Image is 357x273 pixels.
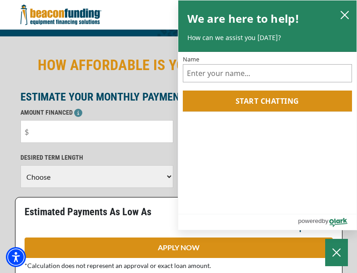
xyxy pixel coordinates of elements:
a: APPLY NOW [25,238,333,258]
p: Estimated Payments As Low As [25,207,173,217]
p: How can we assist you [DATE]? [187,33,348,42]
a: Powered by Olark [298,214,357,230]
label: Name [183,56,352,62]
input: Name [183,64,352,82]
div: Accessibility Menu [6,247,26,267]
span: by [322,215,328,227]
h2: HOW AFFORDABLE IS YOUR NEXT TOW TRUCK? [20,55,337,76]
p: AMOUNT FINANCED [20,107,173,118]
button: close chatbox [337,8,352,21]
p: DESIRED TERM LENGTH [20,152,173,163]
p: ESTIMATE YOUR MONTHLY PAYMENT [20,91,337,102]
button: Start chatting [183,91,352,111]
button: Close Chatbox [325,239,348,266]
span: *Calculation does not represent an approval or exact loan amount. [25,262,211,269]
span: powered [298,215,322,227]
h2: We are here to help! [187,10,300,28]
input: $ [20,120,173,143]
